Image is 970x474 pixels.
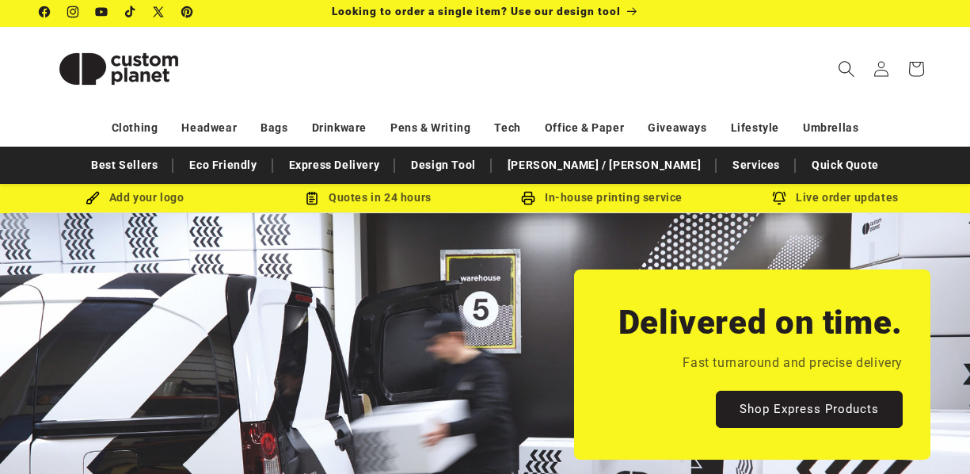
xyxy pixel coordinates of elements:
h2: Delivered on time. [618,301,903,344]
summary: Search [829,52,864,86]
a: Bags [261,114,287,142]
a: Services [725,151,788,179]
div: Live order updates [719,188,953,208]
a: Design Tool [403,151,484,179]
div: In-house printing service [485,188,719,208]
a: Pens & Writing [390,114,470,142]
img: In-house printing [521,191,535,205]
span: Looking to order a single item? Use our design tool [332,5,621,17]
img: Brush Icon [86,191,100,205]
a: Quick Quote [804,151,887,179]
iframe: Chat Widget [698,303,970,474]
a: Drinkware [312,114,367,142]
p: Fast turnaround and precise delivery [683,352,903,375]
div: Add your logo [18,188,252,208]
a: Giveaways [648,114,706,142]
a: Eco Friendly [181,151,264,179]
a: Umbrellas [803,114,858,142]
div: Quotes in 24 hours [252,188,485,208]
img: Order updates [772,191,786,205]
a: Lifestyle [731,114,779,142]
a: Clothing [112,114,158,142]
a: Express Delivery [281,151,388,179]
a: [PERSON_NAME] / [PERSON_NAME] [500,151,709,179]
a: Best Sellers [83,151,165,179]
a: Custom Planet [34,27,204,110]
img: Order Updates Icon [305,191,319,205]
img: Custom Planet [40,33,198,105]
a: Headwear [181,114,237,142]
a: Office & Paper [545,114,624,142]
a: Tech [494,114,520,142]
